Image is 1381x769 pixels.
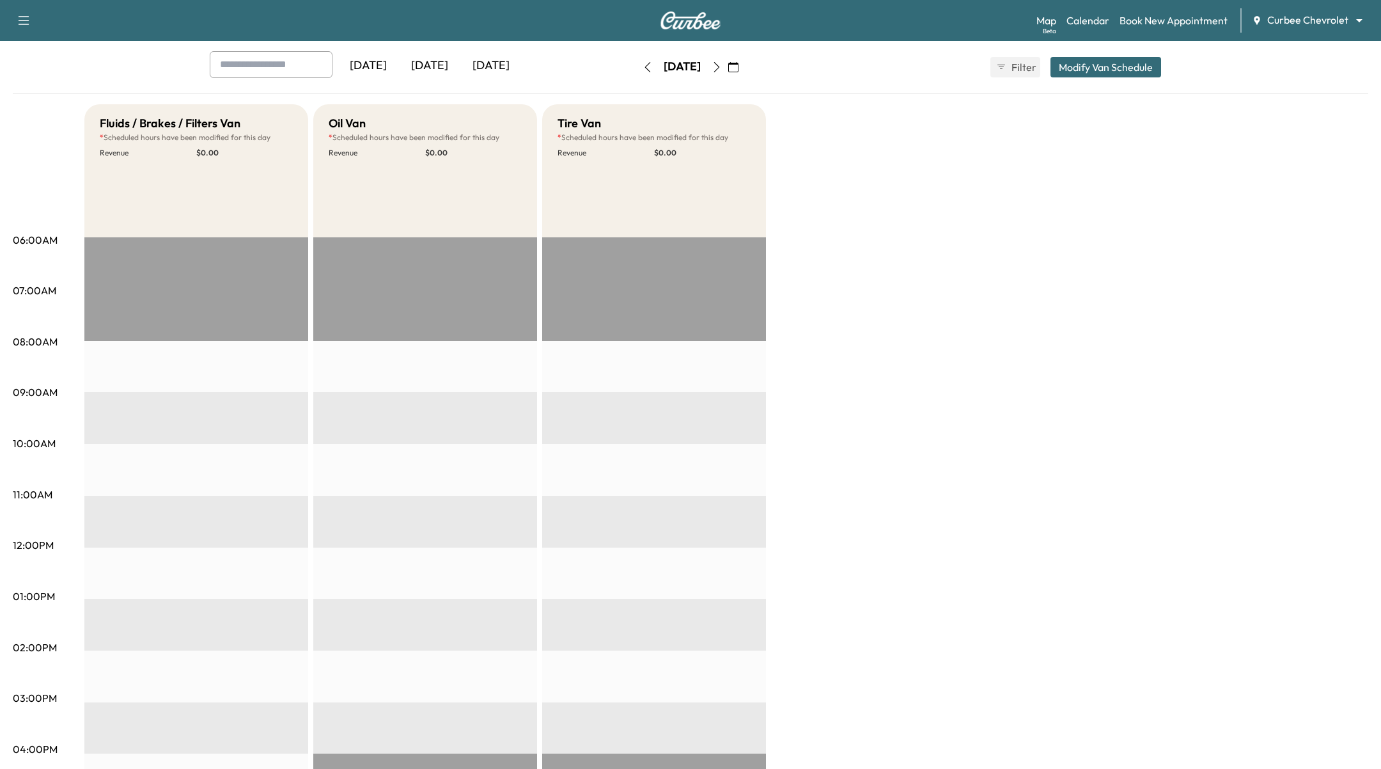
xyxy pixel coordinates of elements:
p: Scheduled hours have been modified for this day [100,132,293,143]
p: 03:00PM [13,690,57,706]
p: 01:00PM [13,589,55,604]
a: Calendar [1066,13,1109,28]
a: MapBeta [1036,13,1056,28]
p: $ 0.00 [425,148,522,158]
p: Revenue [100,148,196,158]
a: Book New Appointment [1120,13,1228,28]
p: $ 0.00 [196,148,293,158]
p: 08:00AM [13,334,58,349]
p: 12:00PM [13,537,54,553]
p: 06:00AM [13,232,58,248]
img: Curbee Logo [660,12,721,29]
span: Filter [1011,59,1034,75]
div: [DATE] [399,51,460,81]
p: Scheduled hours have been modified for this day [558,132,751,143]
div: [DATE] [664,59,701,75]
p: 07:00AM [13,283,56,298]
h5: Oil Van [329,115,366,132]
p: 11:00AM [13,487,52,502]
button: Modify Van Schedule [1050,57,1161,77]
p: 02:00PM [13,640,57,655]
p: Scheduled hours have been modified for this day [329,132,522,143]
h5: Tire Van [558,115,601,132]
div: Beta [1043,26,1056,36]
span: Curbee Chevrolet [1267,13,1348,28]
p: 09:00AM [13,384,58,400]
p: Revenue [329,148,425,158]
div: [DATE] [338,51,399,81]
p: Revenue [558,148,654,158]
h5: Fluids / Brakes / Filters Van [100,115,240,132]
p: $ 0.00 [654,148,751,158]
button: Filter [990,57,1040,77]
p: 10:00AM [13,436,56,451]
div: [DATE] [460,51,522,81]
p: 04:00PM [13,741,58,757]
